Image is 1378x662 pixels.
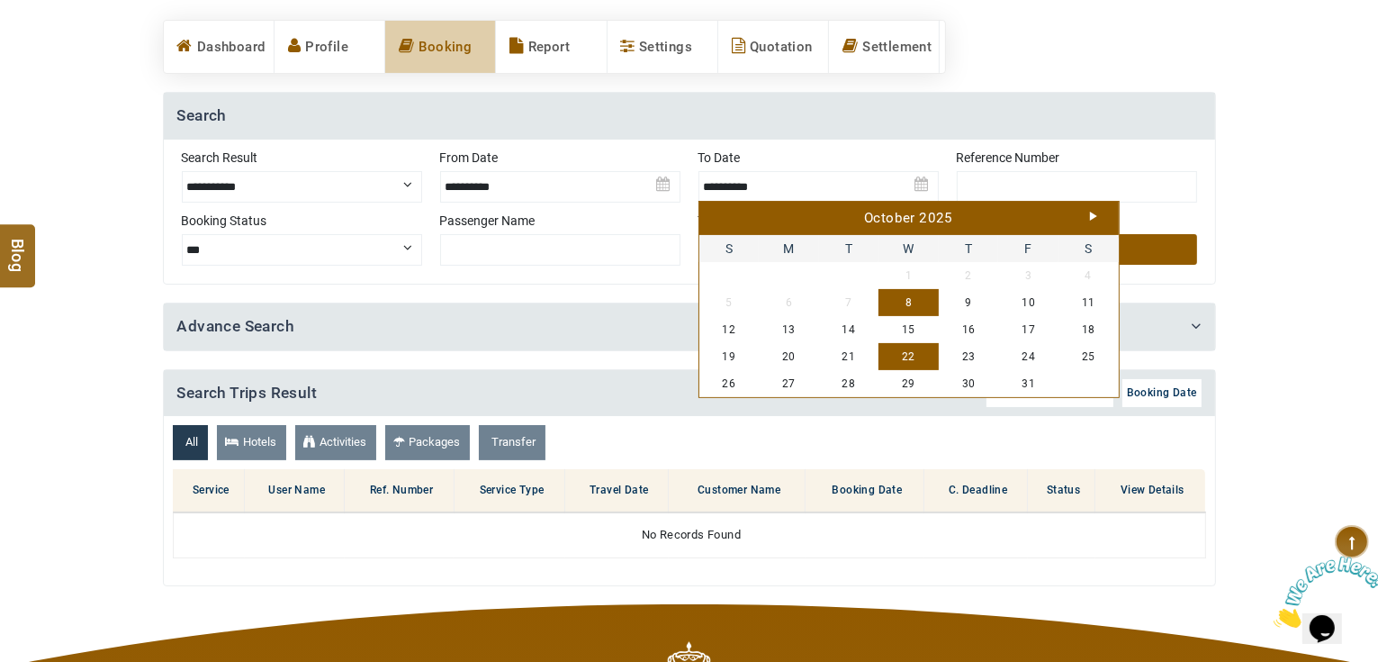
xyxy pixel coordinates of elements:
[440,212,680,230] label: Passenger Name
[699,370,760,397] a: 26
[864,210,915,226] span: October
[1058,316,1119,343] a: 18
[759,370,819,397] a: 27
[1058,262,1119,289] span: 4
[939,343,999,370] a: 23
[819,343,879,370] a: 21
[998,289,1058,316] a: 10
[924,469,1028,512] th: C. Deadline
[173,425,208,460] a: All
[759,343,819,370] a: 20
[939,262,999,289] span: 2
[998,370,1058,397] a: 31
[806,469,924,512] th: Booking Date
[173,469,245,512] th: Service
[878,316,939,343] a: 15
[6,238,30,253] span: Blog
[998,235,1058,262] span: Friday
[245,469,345,512] th: User Name
[1095,469,1205,512] th: View Details
[1058,235,1119,262] span: Saturday
[939,235,999,262] span: Thursday
[385,21,495,73] a: Booking
[878,289,939,316] a: 8
[878,343,939,370] a: 22
[275,21,384,73] a: Profile
[1090,212,1097,221] a: Next
[164,370,1215,417] h4: Search Trips Result
[759,235,819,262] span: Monday
[829,21,939,73] a: Settlement
[699,235,760,262] span: Sunday
[608,21,717,73] a: Settings
[718,21,828,73] a: Quotation
[164,21,274,73] a: Dashboard
[939,316,999,343] a: 16
[939,289,999,316] a: 9
[878,262,939,289] span: 1
[878,235,939,262] span: Wednesday
[939,370,999,397] a: 30
[998,262,1058,289] span: 3
[998,343,1058,370] a: 24
[164,93,1215,140] h4: Search
[173,512,1205,558] td: No Records Found
[454,469,565,512] th: Service Type
[699,343,760,370] a: 19
[878,370,939,397] a: 29
[565,469,669,512] th: Travel Date
[991,386,1108,399] span: Cancellation DeadLine
[919,210,953,226] span: 2025
[295,425,376,460] a: Activities
[759,289,819,316] span: 6
[819,289,879,316] span: 7
[182,212,422,230] label: Booking Status
[1028,469,1095,512] th: Status
[177,317,295,335] a: Advance Search
[699,289,760,316] span: 5
[217,425,286,460] a: Hotels
[699,316,760,343] a: 12
[819,370,879,397] a: 28
[385,425,470,460] a: Packages
[957,149,1197,167] label: Reference Number
[7,7,119,78] img: Chat attention grabber
[1058,343,1119,370] a: 25
[182,149,422,167] label: Search Result
[345,469,455,512] th: Ref. Number
[998,316,1058,343] a: 17
[1058,289,1119,316] a: 11
[819,316,879,343] a: 14
[669,469,806,512] th: Customer Name
[479,425,545,460] a: Transfer
[759,316,819,343] a: 13
[1266,549,1378,635] iframe: chat widget
[1127,386,1197,399] span: Booking Date
[819,235,879,262] span: Tuesday
[496,21,606,73] a: Report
